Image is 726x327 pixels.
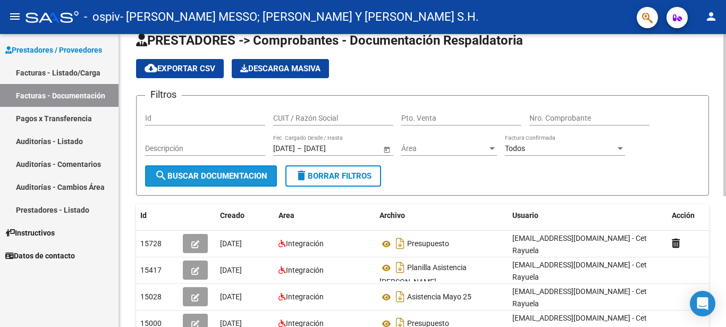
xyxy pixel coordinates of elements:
span: Instructivos [5,227,55,239]
datatable-header-cell: Creado [216,204,274,227]
span: Borrar Filtros [295,171,372,181]
app-download-masive: Descarga masiva de comprobantes (adjuntos) [232,59,329,78]
span: Area [278,211,294,220]
datatable-header-cell: Acción [668,204,721,227]
span: PRESTADORES -> Comprobantes - Documentación Respaldatoria [136,33,523,48]
span: - ospiv [84,5,120,29]
mat-icon: person [705,10,717,23]
span: Descarga Masiva [240,64,320,73]
mat-icon: search [155,169,167,182]
span: 15728 [140,239,162,248]
button: Open calendar [381,144,392,155]
span: [EMAIL_ADDRESS][DOMAIN_NAME] - Cet Rayuela [512,287,647,308]
span: [DATE] [220,266,242,274]
i: Descargar documento [393,259,407,276]
span: [DATE] [220,292,242,301]
button: Descarga Masiva [232,59,329,78]
datatable-header-cell: Usuario [508,204,668,227]
button: Exportar CSV [136,59,224,78]
span: - [PERSON_NAME] MESSO; [PERSON_NAME] Y [PERSON_NAME] S.H. [120,5,479,29]
input: Start date [273,144,295,153]
span: Acción [672,211,695,220]
span: Buscar Documentacion [155,171,267,181]
button: Buscar Documentacion [145,165,277,187]
span: [DATE] [220,239,242,248]
span: Integración [286,292,324,301]
span: – [297,144,302,153]
i: Descargar documento [393,288,407,305]
datatable-header-cell: Archivo [375,204,508,227]
div: Open Intercom Messenger [690,291,715,316]
span: Exportar CSV [145,64,215,73]
span: Presupuesto [407,240,449,248]
button: Borrar Filtros [285,165,381,187]
span: Planilla Asistencia [PERSON_NAME] [379,264,467,287]
mat-icon: cloud_download [145,62,157,74]
span: Integración [286,239,324,248]
span: Prestadores / Proveedores [5,44,102,56]
span: Datos de contacto [5,250,75,262]
span: Creado [220,211,244,220]
mat-icon: menu [9,10,21,23]
span: Todos [505,144,525,153]
span: [EMAIL_ADDRESS][DOMAIN_NAME] - Cet Rayuela [512,234,647,255]
span: Integración [286,266,324,274]
mat-icon: delete [295,169,308,182]
input: End date [304,144,356,153]
span: Área [401,144,487,153]
datatable-header-cell: Area [274,204,375,227]
span: Asistencia Mayo 25 [407,293,471,301]
h3: Filtros [145,87,182,102]
datatable-header-cell: Id [136,204,179,227]
span: [EMAIL_ADDRESS][DOMAIN_NAME] - Cet Rayuela [512,261,647,281]
span: Archivo [379,211,405,220]
span: Id [140,211,147,220]
i: Descargar documento [393,235,407,252]
span: 15028 [140,292,162,301]
span: Usuario [512,211,538,220]
span: 15417 [140,266,162,274]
